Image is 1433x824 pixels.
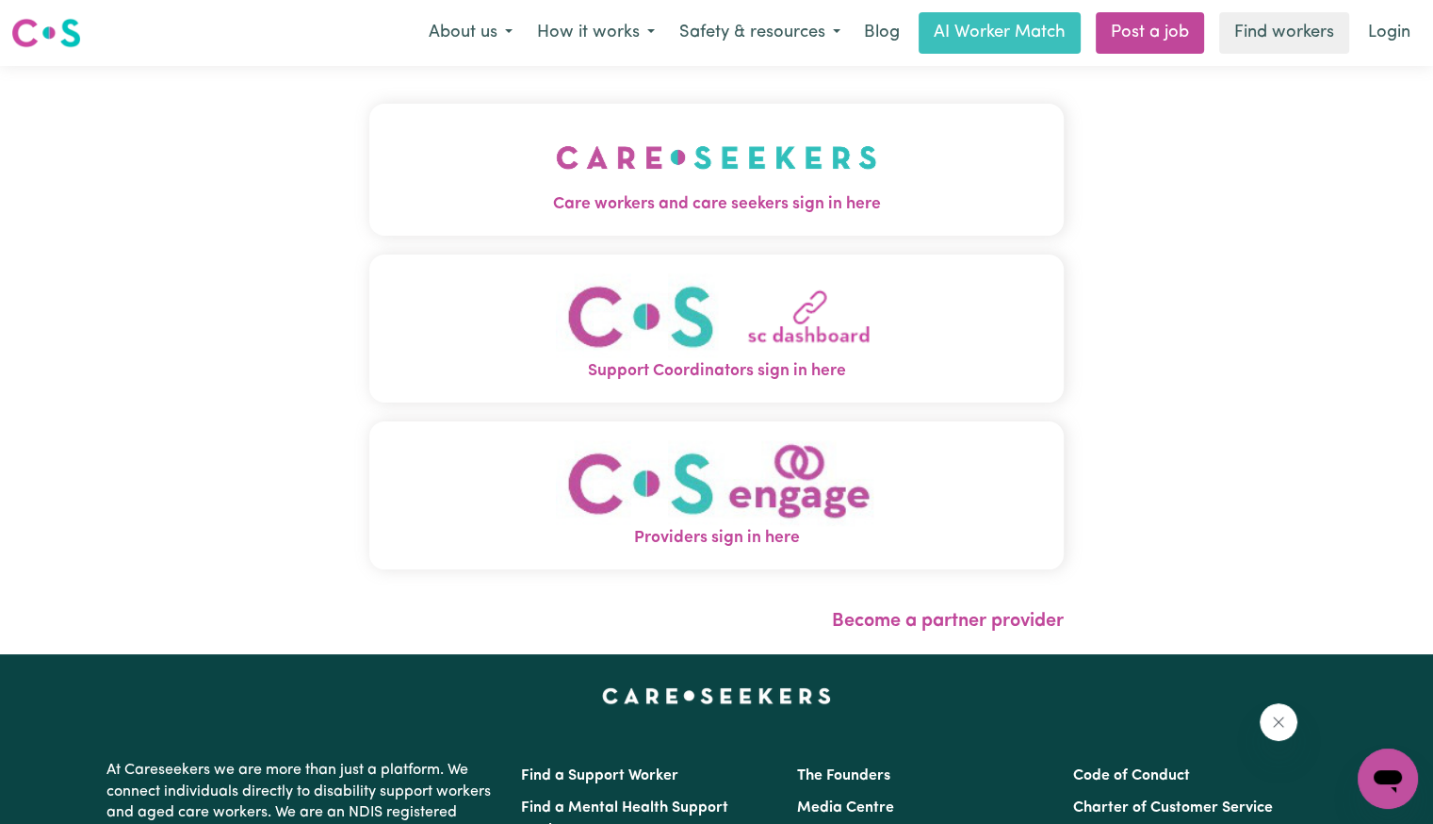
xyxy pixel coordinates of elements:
a: Find workers [1219,12,1349,54]
a: Media Centre [797,800,894,816]
button: Care workers and care seekers sign in here [369,104,1064,236]
a: Careseekers home page [602,688,831,703]
button: Support Coordinators sign in here [369,255,1064,403]
span: Need any help? [11,13,114,28]
button: How it works [525,13,667,53]
a: Careseekers logo [11,11,81,55]
button: Safety & resources [667,13,853,53]
span: Care workers and care seekers sign in here [369,192,1064,217]
a: Code of Conduct [1073,768,1190,783]
a: Post a job [1096,12,1204,54]
button: About us [416,13,525,53]
button: Providers sign in here [369,421,1064,569]
iframe: Button to launch messaging window [1358,749,1418,809]
iframe: Close message [1260,703,1297,741]
img: Careseekers logo [11,16,81,50]
a: Login [1357,12,1422,54]
a: AI Worker Match [919,12,1081,54]
a: Blog [853,12,911,54]
a: Charter of Customer Service [1073,800,1273,816]
span: Providers sign in here [369,526,1064,551]
span: Support Coordinators sign in here [369,359,1064,384]
a: The Founders [797,768,890,783]
a: Become a partner provider [832,612,1064,631]
a: Find a Support Worker [521,768,678,783]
